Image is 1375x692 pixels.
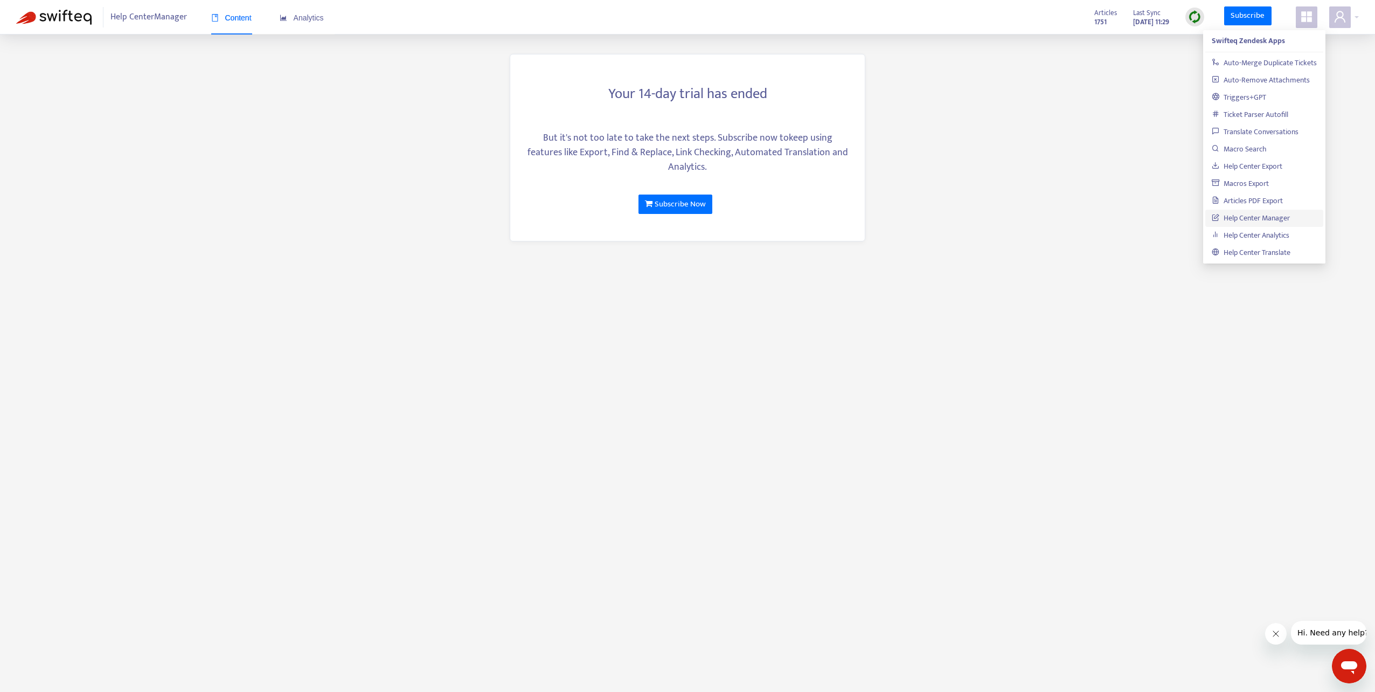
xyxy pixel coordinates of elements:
a: Ticket Parser Autofill [1212,108,1288,121]
iframe: Close message [1265,623,1287,645]
span: Hi. Need any help? [6,8,78,16]
span: Articles [1094,7,1117,19]
iframe: Message from company [1291,621,1366,645]
a: Macro Search [1212,143,1267,155]
a: Macros Export [1212,177,1269,190]
a: Help Center Analytics [1212,229,1289,241]
span: Analytics [280,13,324,22]
span: Last Sync [1133,7,1161,19]
div: But it's not too late to take the next steps. Subscribe now to keep using features like Export, F... [526,131,849,175]
a: Auto-Remove Attachments [1212,74,1310,86]
span: book [211,14,219,22]
span: area-chart [280,14,287,22]
a: Subscribe Now [638,195,712,214]
a: Auto-Merge Duplicate Tickets [1212,57,1317,69]
span: Content [211,13,252,22]
a: Translate Conversations [1212,126,1298,138]
span: appstore [1300,10,1313,23]
h3: Your 14-day trial has ended [526,86,849,103]
a: Help Center Export [1212,160,1282,172]
img: Swifteq [16,10,92,25]
a: Triggers+GPT [1212,91,1266,103]
iframe: Button to launch messaging window [1332,649,1366,683]
a: Help Center Translate [1212,246,1290,259]
strong: 1751 [1094,16,1107,28]
span: Help Center Manager [110,7,187,27]
a: Articles PDF Export [1212,195,1283,207]
img: sync.dc5367851b00ba804db3.png [1188,10,1202,24]
a: Help Center Manager [1212,212,1290,224]
strong: Swifteq Zendesk Apps [1212,34,1285,47]
strong: [DATE] 11:29 [1133,16,1169,28]
a: Subscribe [1224,6,1272,26]
span: user [1334,10,1346,23]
